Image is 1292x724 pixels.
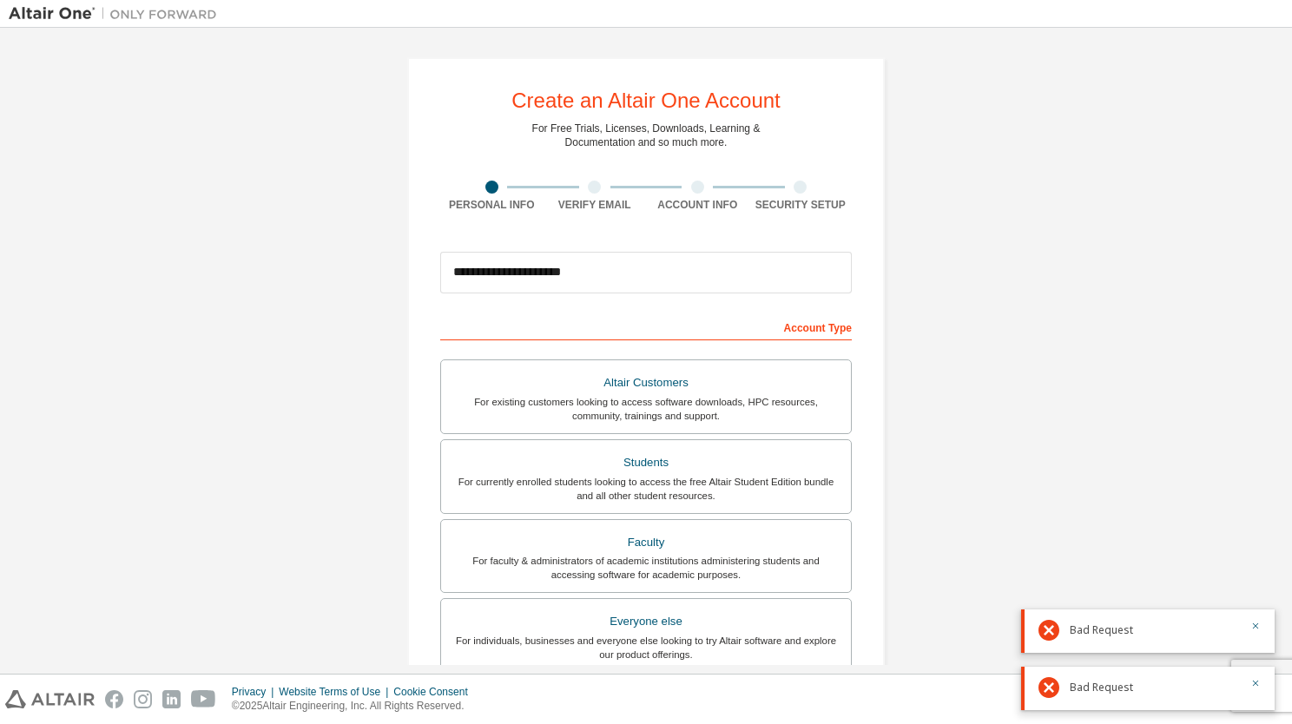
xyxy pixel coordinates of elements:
[279,685,393,699] div: Website Terms of Use
[393,685,478,699] div: Cookie Consent
[232,685,279,699] div: Privacy
[1070,681,1133,694] span: Bad Request
[511,90,781,111] div: Create an Altair One Account
[232,699,478,714] p: © 2025 Altair Engineering, Inc. All Rights Reserved.
[532,122,761,149] div: For Free Trials, Licenses, Downloads, Learning & Documentation and so much more.
[452,395,840,423] div: For existing customers looking to access software downloads, HPC resources, community, trainings ...
[105,690,123,708] img: facebook.svg
[440,198,544,212] div: Personal Info
[452,554,840,582] div: For faculty & administrators of academic institutions administering students and accessing softwa...
[9,5,226,23] img: Altair One
[452,475,840,503] div: For currently enrolled students looking to access the free Altair Student Edition bundle and all ...
[440,313,852,340] div: Account Type
[452,634,840,661] div: For individuals, businesses and everyone else looking to try Altair software and explore our prod...
[452,371,840,395] div: Altair Customers
[452,451,840,475] div: Students
[749,198,853,212] div: Security Setup
[452,530,840,555] div: Faculty
[162,690,181,708] img: linkedin.svg
[452,609,840,634] div: Everyone else
[5,690,95,708] img: altair_logo.svg
[191,690,216,708] img: youtube.svg
[134,690,152,708] img: instagram.svg
[1070,623,1133,637] span: Bad Request
[544,198,647,212] div: Verify Email
[646,198,749,212] div: Account Info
